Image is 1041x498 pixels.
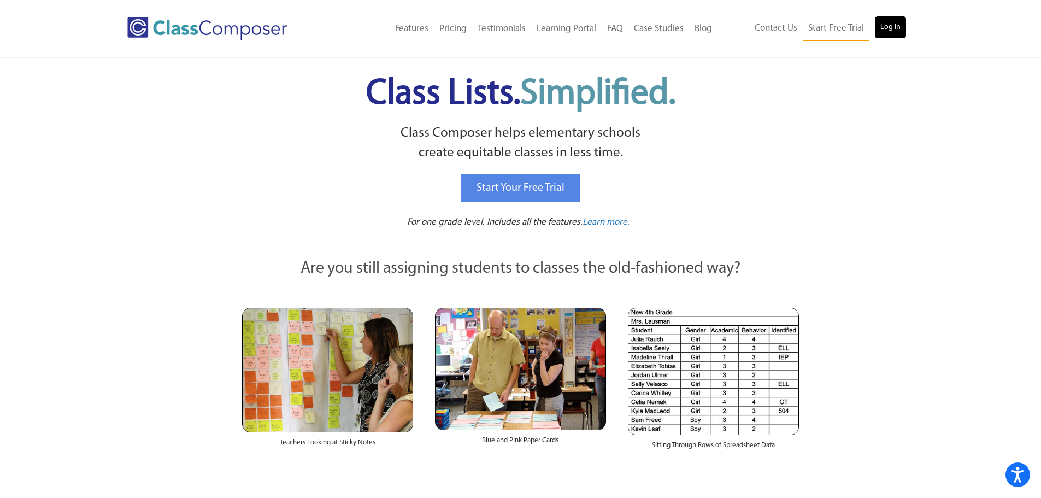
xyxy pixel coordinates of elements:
div: Sifting Through Rows of Spreadsheet Data [628,435,799,461]
div: Blue and Pink Paper Cards [435,430,606,456]
a: Blog [689,17,717,41]
a: Start Free Trial [803,16,869,41]
a: FAQ [602,17,628,41]
a: Pricing [434,17,472,41]
a: Testimonials [472,17,531,41]
img: Class Composer [127,17,287,40]
a: Learning Portal [531,17,602,41]
a: Case Studies [628,17,689,41]
span: For one grade level. Includes all the features. [407,218,583,227]
img: Spreadsheets [628,308,799,435]
a: Features [390,17,434,41]
img: Blue and Pink Paper Cards [435,308,606,430]
div: Teachers Looking at Sticky Notes [242,432,413,459]
nav: Header Menu [332,17,717,41]
span: Start Your Free Trial [477,183,564,194]
nav: Header Menu [717,16,906,41]
span: Class Lists. [366,77,675,112]
span: Learn more. [583,218,630,227]
p: Class Composer helps elementary schools create equitable classes in less time. [240,124,801,163]
span: Simplified. [520,77,675,112]
a: Start Your Free Trial [461,174,580,202]
a: Contact Us [749,16,803,40]
p: Are you still assigning students to classes the old-fashioned way? [242,257,799,281]
img: Teachers Looking at Sticky Notes [242,308,413,432]
a: Learn more. [583,216,630,230]
a: Log In [875,16,906,38]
